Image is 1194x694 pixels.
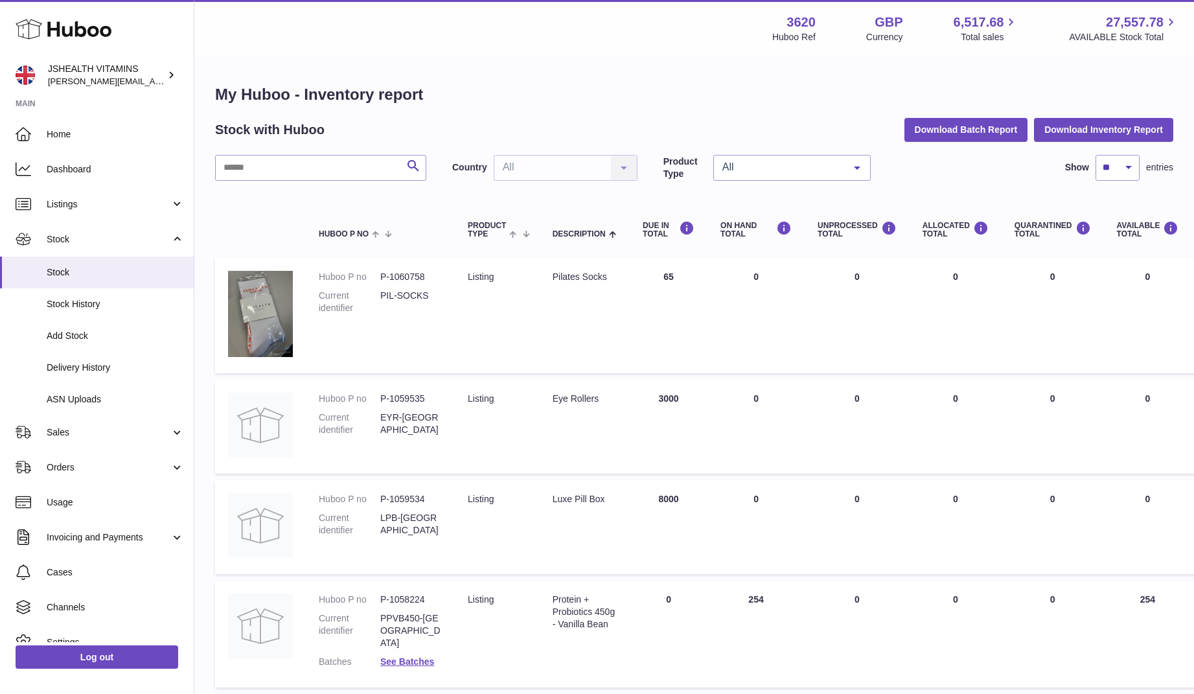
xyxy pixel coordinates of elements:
label: Product Type [663,156,707,180]
span: Stock History [47,298,184,310]
span: Stock [47,266,184,279]
dt: Current identifier [319,411,380,436]
td: 0 [910,581,1002,687]
dt: Huboo P no [319,594,380,606]
span: Total sales [961,31,1018,43]
strong: GBP [875,14,902,31]
dt: Huboo P no [319,493,380,505]
span: Home [47,128,184,141]
span: Orders [47,461,170,474]
span: Dashboard [47,163,184,176]
td: 0 [805,581,910,687]
dd: EYR-[GEOGRAPHIC_DATA] [380,411,442,436]
label: Country [452,161,487,174]
div: Protein + Probiotics 450g - Vanilla Bean [553,594,617,630]
span: listing [468,393,494,404]
dt: Huboo P no [319,271,380,283]
a: 6,517.68 Total sales [954,14,1019,43]
a: See Batches [380,656,434,667]
strong: 3620 [786,14,816,31]
td: 0 [910,380,1002,474]
dd: P-1060758 [380,271,442,283]
div: JSHEALTH VITAMINS [48,63,165,87]
td: 254 [707,581,805,687]
span: Invoicing and Payments [47,531,170,544]
td: 254 [1104,581,1192,687]
span: 27,557.78 [1106,14,1164,31]
div: Eye Rollers [553,393,617,405]
span: listing [468,494,494,504]
img: francesca@jshealthvitamins.com [16,65,35,85]
span: 0 [1050,494,1055,504]
span: listing [468,272,494,282]
span: listing [468,594,494,605]
td: 0 [1104,380,1192,474]
span: 6,517.68 [954,14,1004,31]
td: 65 [630,258,707,373]
dd: PIL-SOCKS [380,290,442,314]
dt: Huboo P no [319,393,380,405]
span: Description [553,230,606,238]
button: Download Batch Report [904,118,1028,141]
dd: PPVB450-[GEOGRAPHIC_DATA] [380,612,442,649]
span: entries [1146,161,1173,174]
span: Huboo P no [319,230,369,238]
div: AVAILABLE Total [1117,221,1179,238]
td: 0 [910,258,1002,373]
div: ALLOCATED Total [923,221,989,238]
span: Cases [47,566,184,579]
div: Huboo Ref [772,31,816,43]
td: 0 [805,480,910,574]
span: Listings [47,198,170,211]
td: 8000 [630,480,707,574]
span: Settings [47,636,184,649]
img: product image [228,594,293,658]
td: 0 [1104,258,1192,373]
span: 0 [1050,272,1055,282]
img: product image [228,393,293,457]
dt: Current identifier [319,290,380,314]
td: 0 [1104,480,1192,574]
span: AVAILABLE Stock Total [1069,31,1178,43]
h1: My Huboo - Inventory report [215,84,1173,105]
td: 0 [805,380,910,474]
div: DUE IN TOTAL [643,221,695,238]
td: 0 [805,258,910,373]
div: Pilates Socks [553,271,617,283]
span: Sales [47,426,170,439]
td: 0 [630,581,707,687]
span: Usage [47,496,184,509]
span: Stock [47,233,170,246]
td: 0 [910,480,1002,574]
img: product image [228,493,293,558]
h2: Stock with Huboo [215,121,325,139]
span: 0 [1050,594,1055,605]
dd: P-1059535 [380,393,442,405]
dt: Current identifier [319,612,380,649]
span: 0 [1050,393,1055,404]
label: Show [1065,161,1089,174]
dt: Current identifier [319,512,380,537]
div: UNPROCESSED Total [818,221,897,238]
dd: P-1058224 [380,594,442,606]
span: [PERSON_NAME][EMAIL_ADDRESS][DOMAIN_NAME] [48,76,260,86]
td: 0 [707,480,805,574]
dd: P-1059534 [380,493,442,505]
div: ON HAND Total [720,221,792,238]
dt: Batches [319,656,380,668]
a: 27,557.78 AVAILABLE Stock Total [1069,14,1178,43]
td: 0 [707,258,805,373]
span: Delivery History [47,362,184,374]
td: 0 [707,380,805,474]
span: All [719,161,844,174]
td: 3000 [630,380,707,474]
span: Add Stock [47,330,184,342]
div: QUARANTINED Total [1015,221,1091,238]
span: Channels [47,601,184,614]
div: Luxe Pill Box [553,493,617,505]
div: Currency [866,31,903,43]
a: Log out [16,645,178,669]
button: Download Inventory Report [1034,118,1173,141]
dd: LPB-[GEOGRAPHIC_DATA] [380,512,442,537]
span: ASN Uploads [47,393,184,406]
